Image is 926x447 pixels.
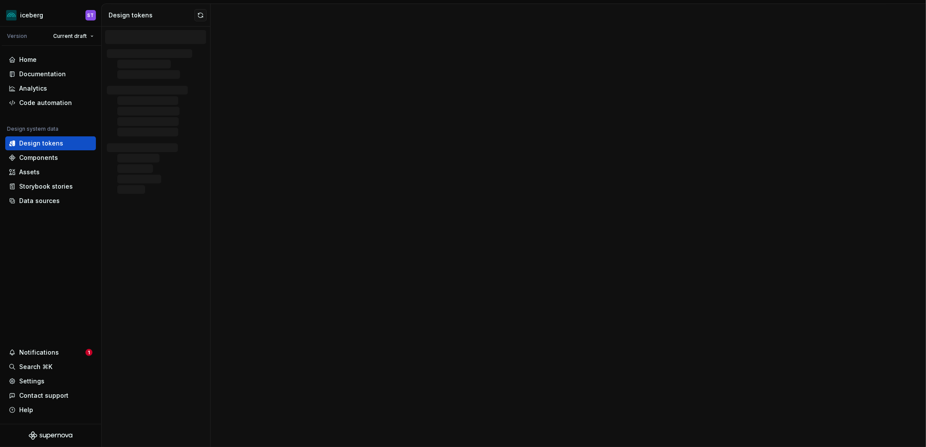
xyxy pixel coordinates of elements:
[5,96,96,110] a: Code automation
[19,406,33,414] div: Help
[109,11,194,20] div: Design tokens
[5,194,96,208] a: Data sources
[7,125,58,132] div: Design system data
[85,349,92,356] span: 1
[88,12,94,19] div: ST
[49,30,98,42] button: Current draft
[5,81,96,95] a: Analytics
[53,33,87,40] span: Current draft
[19,377,44,386] div: Settings
[5,403,96,417] button: Help
[5,53,96,67] a: Home
[19,182,73,191] div: Storybook stories
[19,55,37,64] div: Home
[6,10,17,20] img: 418c6d47-6da6-4103-8b13-b5999f8989a1.png
[5,374,96,388] a: Settings
[19,196,60,205] div: Data sources
[5,345,96,359] button: Notifications1
[29,431,72,440] svg: Supernova Logo
[19,391,68,400] div: Contact support
[19,84,47,93] div: Analytics
[5,67,96,81] a: Documentation
[19,168,40,176] div: Assets
[20,11,43,20] div: iceberg
[5,165,96,179] a: Assets
[5,151,96,165] a: Components
[5,179,96,193] a: Storybook stories
[5,136,96,150] a: Design tokens
[19,153,58,162] div: Components
[19,98,72,107] div: Code automation
[19,348,59,357] div: Notifications
[19,139,63,148] div: Design tokens
[7,33,27,40] div: Version
[5,360,96,374] button: Search ⌘K
[19,362,52,371] div: Search ⌘K
[19,70,66,78] div: Documentation
[5,389,96,403] button: Contact support
[2,6,99,24] button: icebergST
